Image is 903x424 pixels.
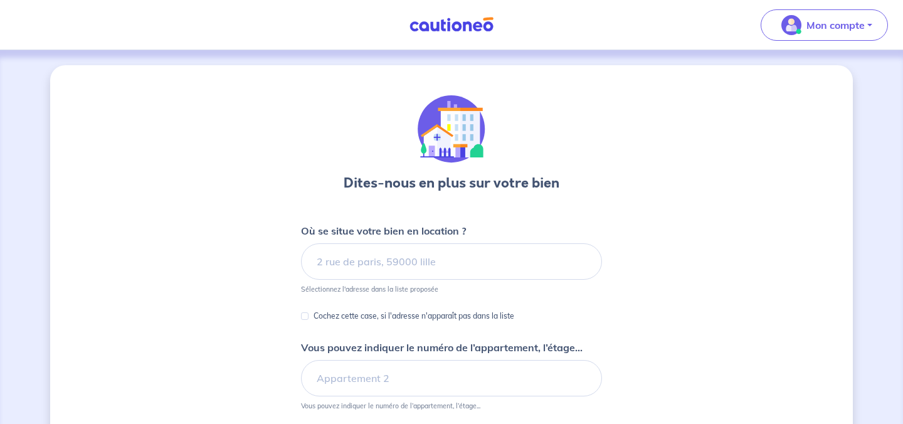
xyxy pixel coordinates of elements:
[301,285,438,294] p: Sélectionnez l'adresse dans la liste proposée
[404,17,499,33] img: Cautioneo
[301,401,480,410] p: Vous pouvez indiquer le numéro de l’appartement, l’étage...
[761,9,888,41] button: illu_account_valid_menu.svgMon compte
[418,95,485,163] img: illu_houses.svg
[344,173,559,193] h3: Dites-nous en plus sur votre bien
[301,360,602,396] input: Appartement 2
[301,243,602,280] input: 2 rue de paris, 59000 lille
[301,340,583,355] p: Vous pouvez indiquer le numéro de l’appartement, l’étage...
[781,15,801,35] img: illu_account_valid_menu.svg
[301,223,466,238] p: Où se situe votre bien en location ?
[314,309,514,324] p: Cochez cette case, si l'adresse n'apparaît pas dans la liste
[806,18,865,33] p: Mon compte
